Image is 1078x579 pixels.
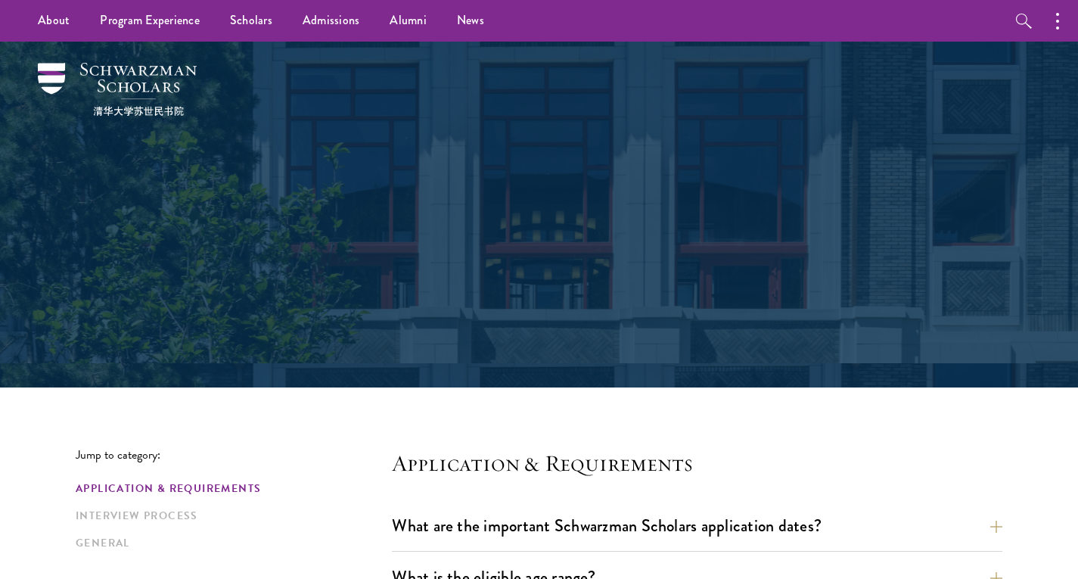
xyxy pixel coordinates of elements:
[76,481,383,497] a: Application & Requirements
[38,63,197,116] img: Schwarzman Scholars
[76,508,383,524] a: Interview Process
[76,448,392,462] p: Jump to category:
[76,535,383,551] a: General
[392,509,1002,543] button: What are the important Schwarzman Scholars application dates?
[392,448,1002,478] h4: Application & Requirements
